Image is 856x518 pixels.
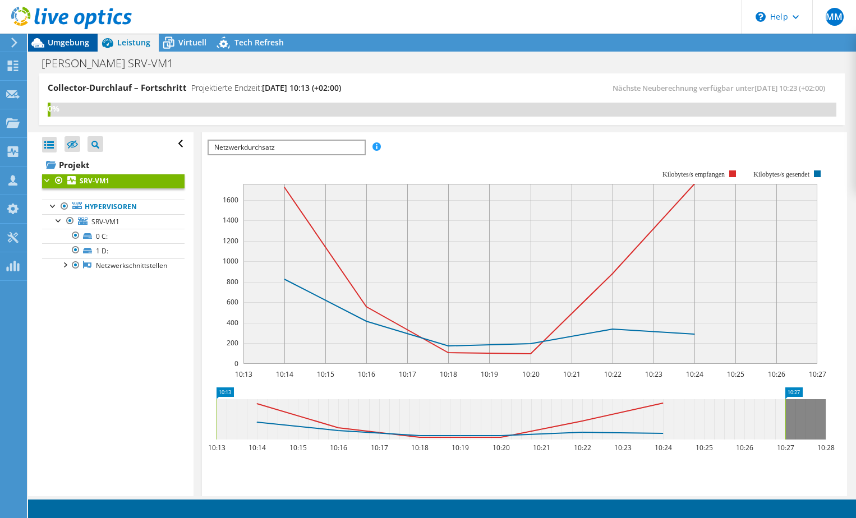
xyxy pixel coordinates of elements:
[411,443,429,452] text: 10:18
[227,338,238,348] text: 200
[227,318,238,327] text: 400
[227,297,238,307] text: 600
[563,369,581,379] text: 10:21
[727,369,744,379] text: 10:25
[48,37,89,48] span: Umgebung
[662,170,725,178] text: Kilobytes/s empfangen
[777,443,794,452] text: 10:27
[358,369,375,379] text: 10:16
[42,258,185,273] a: Netzwerkschnittstellen
[756,12,766,22] svg: \n
[522,369,540,379] text: 10:20
[248,443,266,452] text: 10:14
[117,37,150,48] span: Leistung
[178,37,206,48] span: Virtuell
[42,200,185,214] a: Hypervisoren
[234,37,284,48] span: Tech Refresh
[42,229,185,243] a: 0 C:
[768,369,785,379] text: 10:26
[826,8,844,26] span: MM
[317,369,334,379] text: 10:15
[262,82,341,93] span: [DATE] 10:13 (+02:00)
[330,443,347,452] text: 10:16
[223,195,238,205] text: 1600
[574,443,591,452] text: 10:22
[209,141,364,154] span: Netzwerkdurchsatz
[452,443,469,452] text: 10:19
[276,369,293,379] text: 10:14
[223,256,238,266] text: 1000
[809,369,826,379] text: 10:27
[48,103,50,115] div: 0%
[235,369,252,379] text: 10:13
[613,83,831,93] span: Nächste Neuberechnung verfügbar unter
[36,57,191,70] h1: [PERSON_NAME] SRV-VM1
[754,170,810,178] text: Kilobytes/s gesendet
[191,82,341,94] h4: Projektierte Endzeit:
[754,83,825,93] span: [DATE] 10:23 (+02:00)
[42,214,185,229] a: SRV-VM1
[223,215,238,225] text: 1400
[223,236,238,246] text: 1200
[696,443,713,452] text: 10:25
[80,176,109,186] b: SRV-VM1
[655,443,672,452] text: 10:24
[604,369,622,379] text: 10:22
[399,369,416,379] text: 10:17
[42,243,185,258] a: 1 D:
[645,369,662,379] text: 10:23
[817,443,835,452] text: 10:28
[208,443,225,452] text: 10:13
[42,156,185,174] a: Projekt
[371,443,388,452] text: 10:17
[289,443,307,452] text: 10:15
[234,359,238,368] text: 0
[736,443,753,452] text: 10:26
[481,369,498,379] text: 10:19
[440,369,457,379] text: 10:18
[91,217,119,226] span: SRV-VM1
[533,443,550,452] text: 10:21
[227,277,238,286] text: 800
[493,443,510,452] text: 10:20
[686,369,703,379] text: 10:24
[614,443,632,452] text: 10:23
[42,174,185,188] a: SRV-VM1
